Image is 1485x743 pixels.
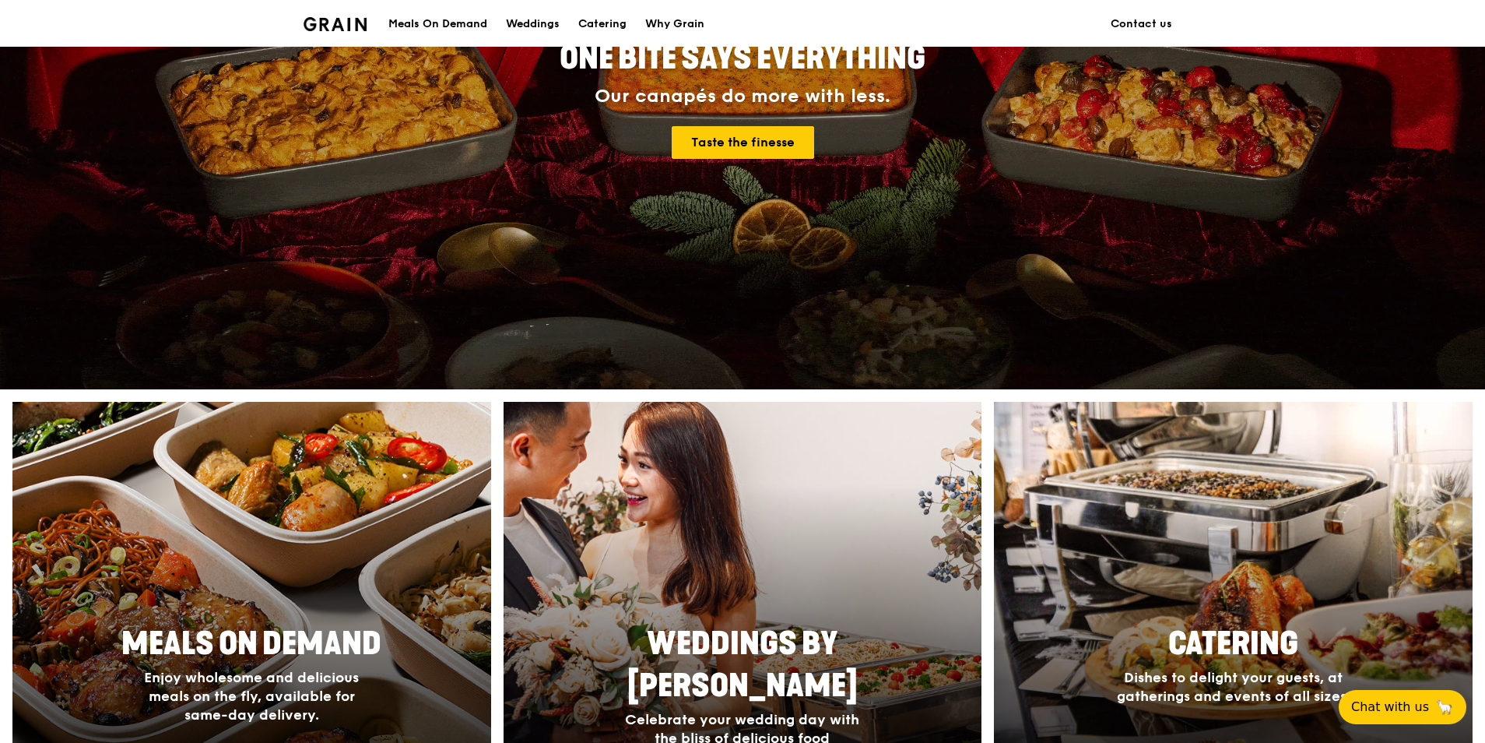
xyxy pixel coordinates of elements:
[1339,690,1466,724] button: Chat with us🦙
[1117,669,1350,705] span: Dishes to delight your guests, at gatherings and events of all sizes.
[506,1,560,48] div: Weddings
[388,1,487,48] div: Meals On Demand
[1101,1,1181,48] a: Contact us
[304,17,367,31] img: Grain
[578,1,627,48] div: Catering
[672,126,814,159] a: Taste the finesse
[560,40,925,77] span: ONE BITE SAYS EVERYTHING
[636,1,714,48] a: Why Grain
[569,1,636,48] a: Catering
[627,625,858,705] span: Weddings by [PERSON_NAME]
[121,625,381,663] span: Meals On Demand
[1168,625,1298,663] span: Catering
[144,669,359,724] span: Enjoy wholesome and delicious meals on the fly, available for same-day delivery.
[462,86,1023,107] div: Our canapés do more with less.
[645,1,704,48] div: Why Grain
[1351,698,1429,717] span: Chat with us
[497,1,569,48] a: Weddings
[1435,698,1454,717] span: 🦙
